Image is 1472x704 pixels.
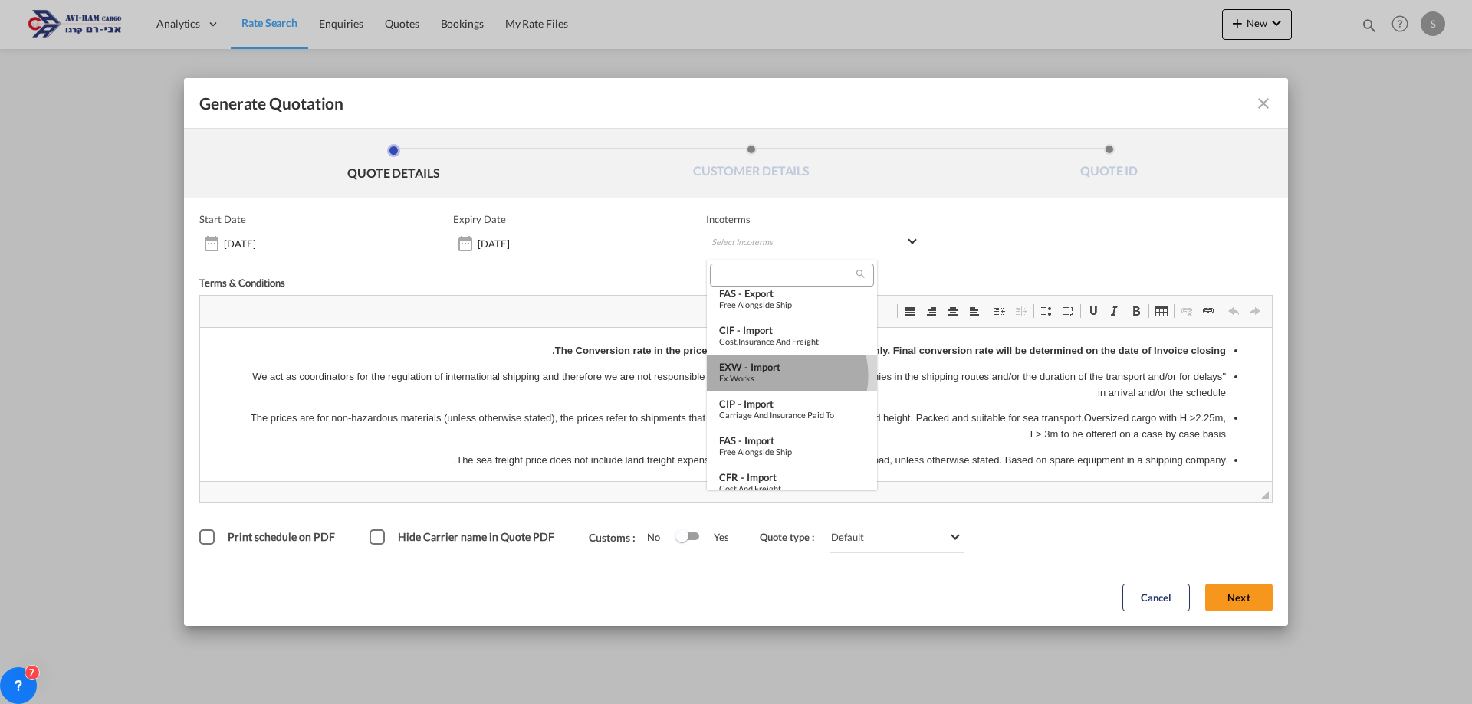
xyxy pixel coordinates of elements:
p: The sea freight price does not include land freight expenses abroad and/or other expenses abroad,... [46,125,1026,141]
md-icon: icon-magnify [855,268,866,280]
div: EXW - import [719,361,865,373]
div: Ex Works [719,373,865,383]
div: CFR - import [719,471,865,483]
div: Cost and Freight [719,483,865,493]
div: FAS - export [719,287,865,300]
p: "We act as coordinators for the regulation of international shipping and therefore we are not res... [46,41,1026,74]
div: Free Alongside Ship [719,447,865,457]
div: CIP - import [719,398,865,410]
div: Free Alongside Ship [719,300,865,309]
div: FAS - import [719,434,865,447]
div: Cost,Insurance and Freight [719,336,865,346]
div: CIF - import [719,324,865,336]
strong: The Conversion rate in the price quote is for the date of the quote only. Final conversion rate w... [352,17,1026,28]
p: The prices are for non-hazardous materials (unless otherwise stated), the prices refer to shipmen... [46,83,1026,115]
div: Carriage and Insurance Paid to [719,410,865,420]
p: The sea transport prices are subject to the prices of the shipping companies and may change accor... [46,151,1026,167]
